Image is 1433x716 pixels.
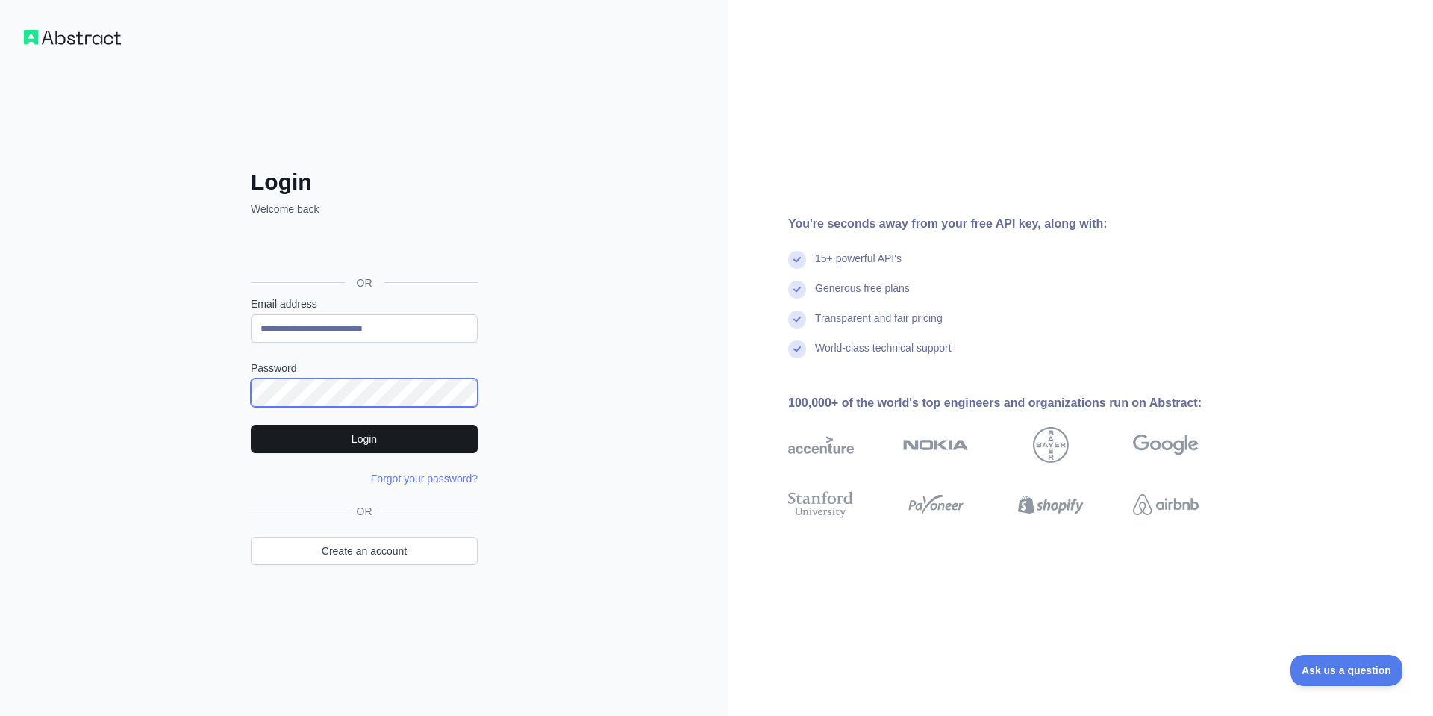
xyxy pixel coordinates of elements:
[345,275,384,290] span: OR
[788,488,854,521] img: stanford university
[815,311,943,340] div: Transparent and fair pricing
[351,504,378,519] span: OR
[788,311,806,329] img: check mark
[251,296,478,311] label: Email address
[788,394,1246,412] div: 100,000+ of the world's top engineers and organizations run on Abstract:
[251,202,478,217] p: Welcome back
[1290,655,1403,686] iframe: Toggle Customer Support
[251,425,478,453] button: Login
[251,169,478,196] h2: Login
[815,251,902,281] div: 15+ powerful API's
[371,473,478,485] a: Forgot your password?
[1133,488,1199,521] img: airbnb
[24,30,121,45] img: Workflow
[1033,427,1069,463] img: bayer
[788,340,806,358] img: check mark
[788,281,806,299] img: check mark
[788,215,1246,233] div: You're seconds away from your free API key, along with:
[1133,427,1199,463] img: google
[1018,488,1084,521] img: shopify
[251,361,478,376] label: Password
[243,233,482,266] iframe: Sign in with Google Button
[788,251,806,269] img: check mark
[815,340,952,370] div: World-class technical support
[788,427,854,463] img: accenture
[903,488,969,521] img: payoneer
[815,281,910,311] div: Generous free plans
[251,537,478,565] a: Create an account
[903,427,969,463] img: nokia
